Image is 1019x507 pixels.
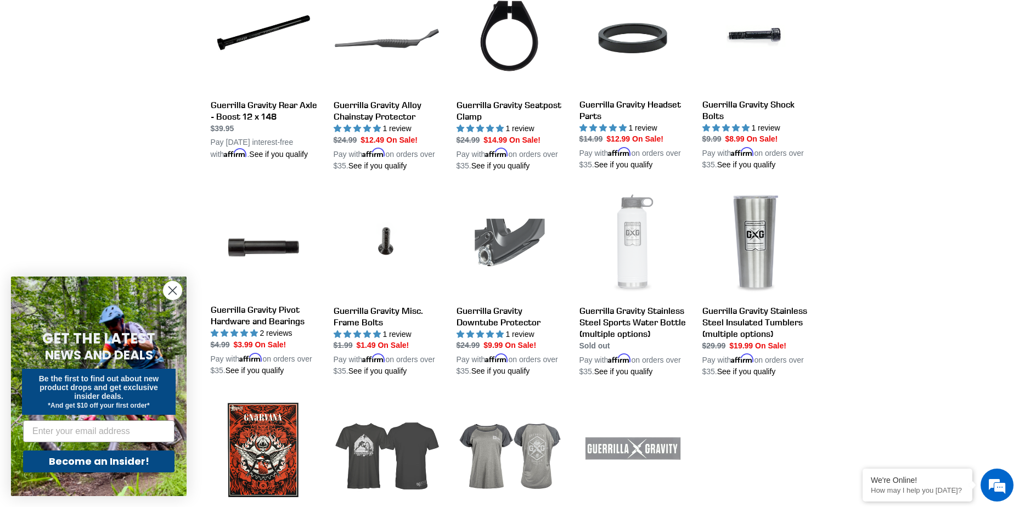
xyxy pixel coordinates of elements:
button: Close dialog [163,281,182,300]
span: GET THE LATEST [42,329,155,348]
input: Enter your email address [23,420,174,442]
p: How may I help you today? [871,486,964,494]
span: *And get $10 off your first order* [48,402,149,409]
span: Be the first to find out about new product drops and get exclusive insider deals. [39,374,159,401]
div: We're Online! [871,476,964,485]
button: Become an Insider! [23,450,174,472]
span: NEWS AND DEALS [45,346,153,364]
